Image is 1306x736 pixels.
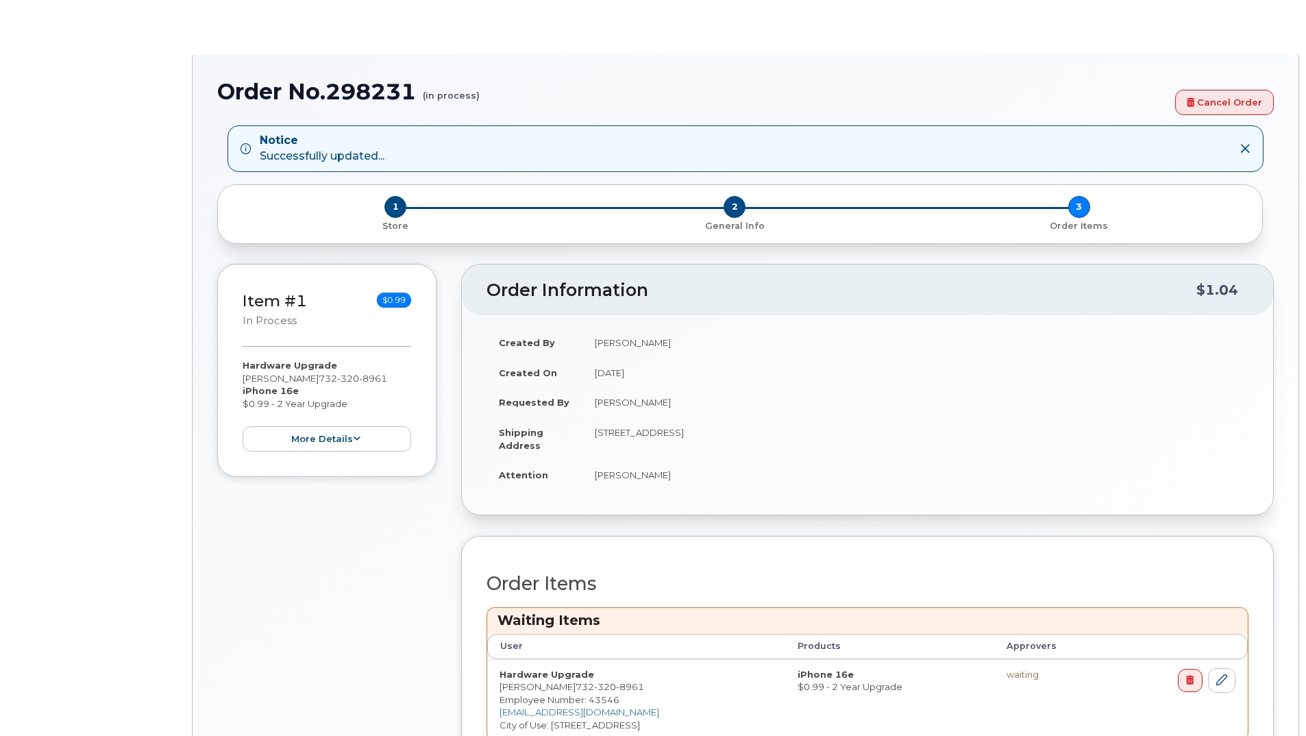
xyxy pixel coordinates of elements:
strong: Requested By [499,397,569,408]
th: Products [785,634,994,659]
span: 1 [384,196,406,218]
a: 1 Store [229,218,563,232]
strong: Hardware Upgrade [243,360,337,371]
td: [DATE] [582,358,1248,388]
span: 732 [576,681,644,692]
strong: Hardware Upgrade [500,669,594,680]
strong: Shipping Address [499,427,543,451]
span: 2 [724,196,746,218]
a: [EMAIL_ADDRESS][DOMAIN_NAME] [500,707,659,717]
td: [PERSON_NAME] [582,328,1248,358]
span: $0.99 [377,293,411,308]
div: $1.04 [1196,277,1238,303]
span: 8961 [616,681,644,692]
a: 2 General Info [563,218,907,232]
strong: iPhone 16e [798,669,854,680]
th: Approvers [994,634,1115,659]
th: User [487,634,785,659]
a: Item #1 [243,291,307,310]
td: [PERSON_NAME] [582,460,1248,490]
strong: Attention [499,469,548,480]
strong: iPhone 16e [243,385,299,396]
span: 732 [319,373,387,384]
small: (in process) [423,79,480,101]
span: 8961 [359,373,387,384]
a: Cancel Order [1175,90,1274,115]
div: [PERSON_NAME] $0.99 - 2 Year Upgrade [243,359,411,452]
td: [PERSON_NAME] [582,387,1248,417]
div: Successfully updated... [260,133,384,164]
span: 320 [594,681,616,692]
small: in process [243,315,297,327]
td: [STREET_ADDRESS] [582,417,1248,460]
p: Store [234,220,557,232]
strong: Created By [499,337,555,348]
h1: Order No.298231 [217,79,1168,103]
h3: Waiting Items [497,611,1237,630]
span: Employee Number: 43546 [500,694,619,705]
button: more details [243,426,411,452]
div: waiting [1007,668,1102,681]
p: General Info [568,220,902,232]
strong: Created On [499,367,557,378]
h2: Order Items [486,574,1248,594]
h2: Order Information [486,281,1196,300]
strong: Notice [260,133,384,149]
span: 320 [337,373,359,384]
